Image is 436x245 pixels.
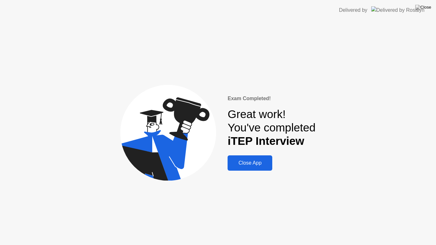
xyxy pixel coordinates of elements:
b: iTEP Interview [228,135,304,147]
div: Great work! You've completed [228,108,315,148]
img: Close [415,5,431,10]
img: Delivered by Rosalyn [371,6,425,14]
div: Close App [229,160,270,166]
div: Delivered by [339,6,367,14]
button: Close App [228,155,272,171]
div: Exam Completed! [228,95,315,102]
